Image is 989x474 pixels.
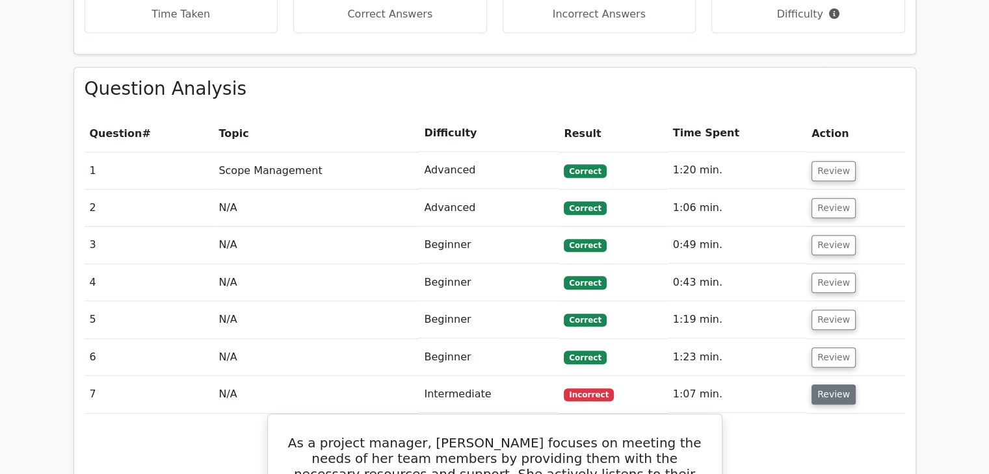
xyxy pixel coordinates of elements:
[419,227,559,264] td: Beginner
[85,301,214,338] td: 5
[806,115,904,152] th: Action
[419,264,559,301] td: Beginner
[811,347,856,368] button: Review
[419,115,559,152] th: Difficulty
[559,115,667,152] th: Result
[85,264,214,301] td: 4
[85,376,214,413] td: 7
[213,152,419,189] td: Scope Management
[564,201,606,214] span: Correct
[213,264,419,301] td: N/A
[419,190,559,227] td: Advanced
[90,127,142,140] span: Question
[811,310,856,330] button: Review
[213,190,419,227] td: N/A
[668,190,806,227] td: 1:06 min.
[668,339,806,376] td: 1:23 min.
[85,78,905,100] h3: Question Analysis
[811,235,856,255] button: Review
[722,6,894,22] p: Difficulty
[85,227,214,264] td: 3
[213,301,419,338] td: N/A
[564,388,614,401] span: Incorrect
[419,152,559,189] td: Advanced
[811,198,856,218] button: Review
[811,384,856,405] button: Review
[213,115,419,152] th: Topic
[811,161,856,181] button: Review
[419,339,559,376] td: Beginner
[668,301,806,338] td: 1:19 min.
[564,351,606,364] span: Correct
[419,301,559,338] td: Beginner
[514,6,685,22] p: Incorrect Answers
[85,115,214,152] th: #
[668,264,806,301] td: 0:43 min.
[213,376,419,413] td: N/A
[564,164,606,177] span: Correct
[668,115,806,152] th: Time Spent
[419,376,559,413] td: Intermediate
[85,152,214,189] td: 1
[213,339,419,376] td: N/A
[564,239,606,252] span: Correct
[213,227,419,264] td: N/A
[811,273,856,293] button: Review
[304,6,476,22] p: Correct Answers
[96,6,267,22] p: Time Taken
[668,376,806,413] td: 1:07 min.
[85,190,214,227] td: 2
[85,339,214,376] td: 6
[668,227,806,264] td: 0:49 min.
[564,314,606,327] span: Correct
[668,152,806,189] td: 1:20 min.
[564,276,606,289] span: Correct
